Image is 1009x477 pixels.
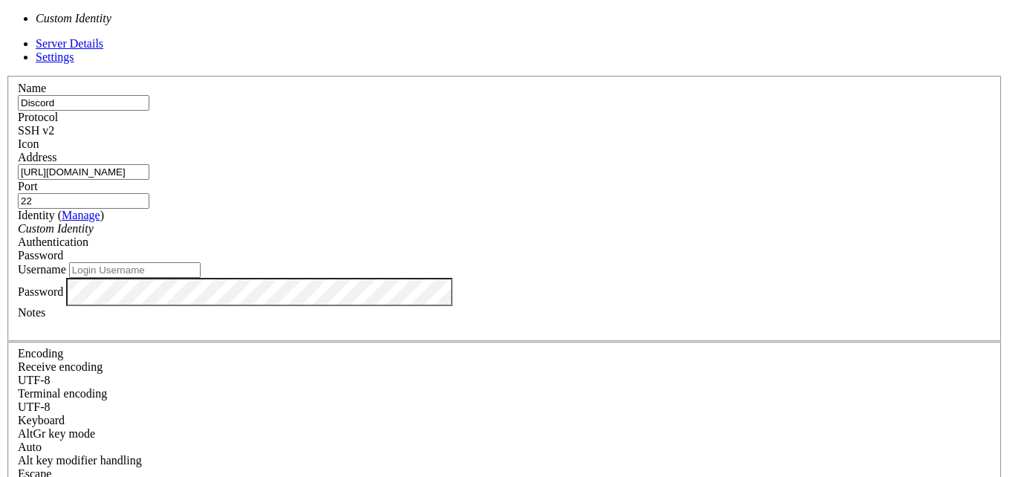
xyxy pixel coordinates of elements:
[18,414,65,426] label: Keyboard
[69,262,201,278] input: Login Username
[18,400,991,414] div: UTF-8
[18,387,107,400] label: The default terminal encoding. ISO-2022 enables character map translations (like graphics maps). ...
[18,222,991,236] div: Custom Identity
[18,400,51,413] span: UTF-8
[18,193,149,209] input: Port Number
[36,12,111,25] i: Custom Identity
[18,222,94,235] i: Custom Identity
[36,51,74,63] a: Settings
[18,95,149,111] input: Server Name
[18,111,58,123] label: Protocol
[18,236,88,248] label: Authentication
[18,82,46,94] label: Name
[6,6,816,19] x-row: ERROR: Unable to open connection:
[18,347,63,360] label: Encoding
[18,360,103,373] label: Set the expected encoding for data received from the host. If the encodings do not match, visual ...
[58,209,104,221] span: ( )
[18,209,104,221] label: Identity
[18,441,42,453] span: Auto
[18,180,38,192] label: Port
[62,209,100,221] a: Manage
[18,164,149,180] input: Host Name or IP
[18,285,63,297] label: Password
[18,151,56,163] label: Address
[18,454,142,467] label: Controls how the Alt key is handled. Escape: Send an ESC prefix. 8-Bit: Add 128 to the typed char...
[18,137,39,150] label: Icon
[18,124,54,137] span: SSH v2
[18,249,63,262] span: Password
[18,124,991,137] div: SSH v2
[18,441,991,454] div: Auto
[18,306,45,319] label: Notes
[6,31,12,44] div: (0, 2)
[36,37,103,50] a: Server Details
[6,19,816,31] x-row: Name does not resolve
[18,374,991,387] div: UTF-8
[18,249,991,262] div: Password
[18,374,51,386] span: UTF-8
[18,263,66,276] label: Username
[18,427,95,440] label: Set the expected encoding for data received from the host. If the encodings do not match, visual ...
